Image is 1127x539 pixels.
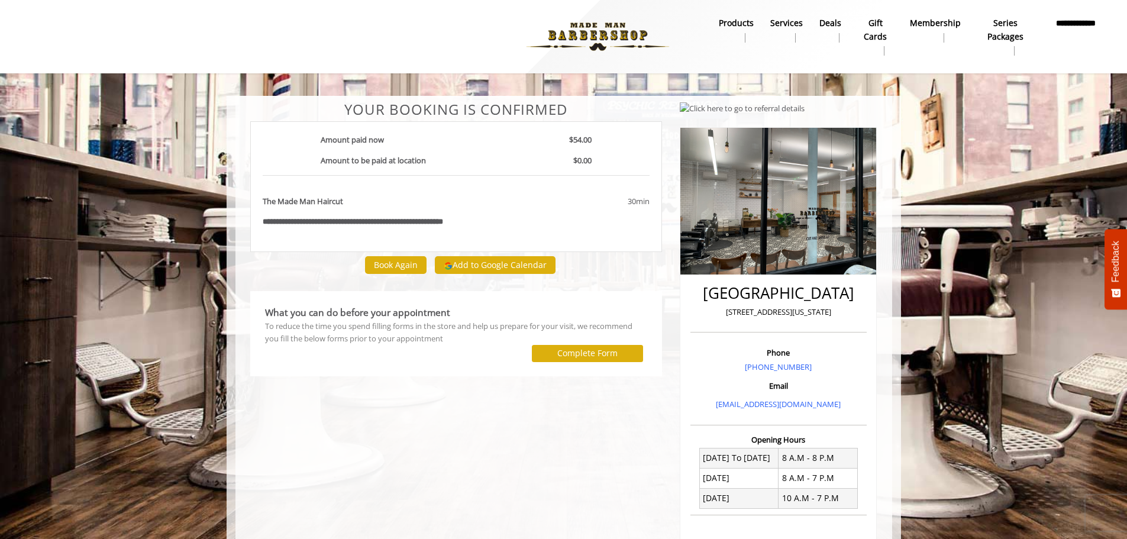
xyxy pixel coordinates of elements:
b: $54.00 [569,134,592,145]
button: Complete Form [532,345,643,362]
a: ServicesServices [762,15,811,46]
center: Your Booking is confirmed [250,102,663,117]
td: 8 A.M - 7 P.M [779,468,858,488]
div: To reduce the time you spend filling forms in the store and help us prepare for your visit, we re... [265,320,648,345]
label: Complete Form [557,348,618,358]
b: gift cards [858,17,893,43]
h3: Phone [693,348,864,357]
b: What you can do before your appointment [265,306,450,319]
b: Series packages [977,17,1034,43]
a: [PHONE_NUMBER] [745,362,812,372]
a: [EMAIL_ADDRESS][DOMAIN_NAME] [716,399,841,409]
button: Add to Google Calendar [435,256,556,274]
b: Amount to be paid at location [321,155,426,166]
a: Gift cardsgift cards [850,15,902,59]
button: Book Again [365,256,427,273]
button: Feedback - Show survey [1105,229,1127,309]
a: Productsproducts [711,15,762,46]
b: Services [770,17,803,30]
span: Feedback [1110,241,1121,282]
img: Click here to go to referral details [680,102,805,115]
td: 8 A.M - 8 P.M [779,448,858,468]
h2: [GEOGRAPHIC_DATA] [693,285,864,302]
b: Deals [819,17,841,30]
a: DealsDeals [811,15,850,46]
img: Made Man Barbershop logo [516,4,679,69]
td: 10 A.M - 7 P.M [779,489,858,509]
td: [DATE] [699,468,779,488]
td: [DATE] To [DATE] [699,448,779,468]
a: Series packagesSeries packages [969,15,1042,59]
b: Amount paid now [321,134,384,145]
p: [STREET_ADDRESS][US_STATE] [693,306,864,318]
h3: Email [693,382,864,390]
div: 30min [532,195,650,208]
a: MembershipMembership [902,15,969,46]
b: The Made Man Haircut [263,195,343,208]
b: Membership [910,17,961,30]
h3: Opening Hours [690,435,867,444]
b: $0.00 [573,155,592,166]
b: products [719,17,754,30]
td: [DATE] [699,489,779,509]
